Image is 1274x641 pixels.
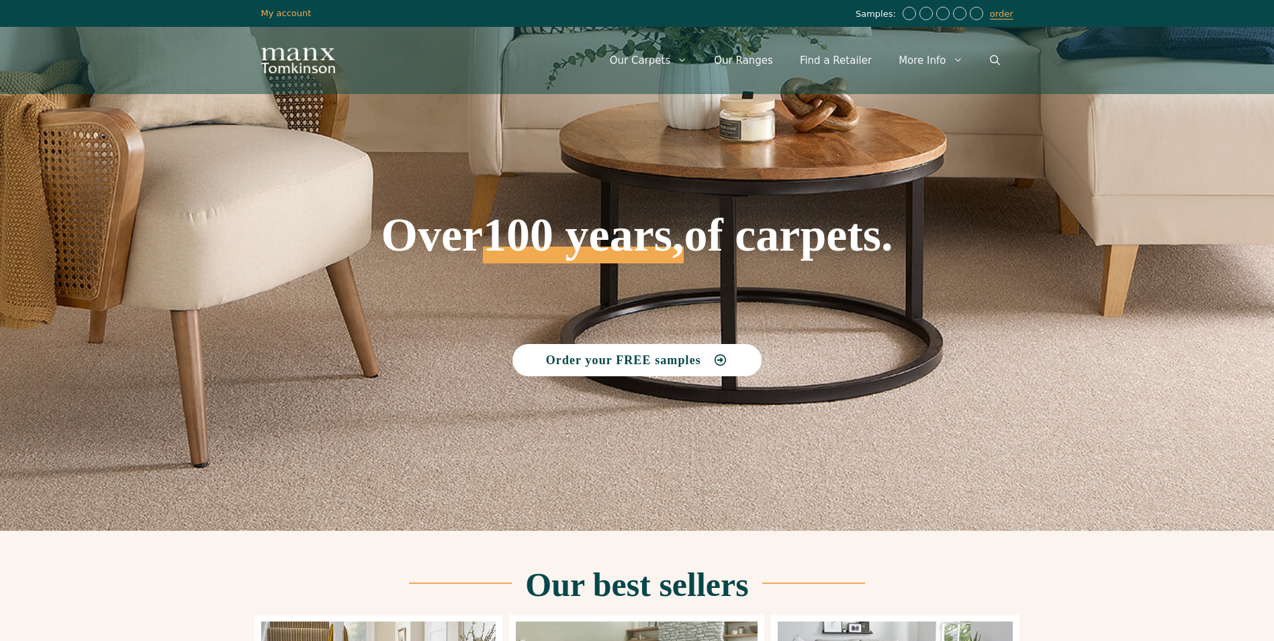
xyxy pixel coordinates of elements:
a: Order your FREE samples [512,344,762,376]
a: Open Search Bar [976,40,1013,81]
a: More Info [885,40,976,81]
a: Our Carpets [596,40,701,81]
img: Manx Tomkinson [261,48,335,73]
a: My account [261,8,312,18]
span: 100 years, [483,223,684,263]
h1: Over of carpets. [261,114,1013,263]
span: Order your FREE samples [546,354,701,366]
a: Our Ranges [700,40,786,81]
a: Find a Retailer [786,40,885,81]
a: order [990,9,1013,19]
h2: Our best sellers [525,568,748,601]
nav: Primary [596,40,1013,81]
span: Samples: [856,9,899,20]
